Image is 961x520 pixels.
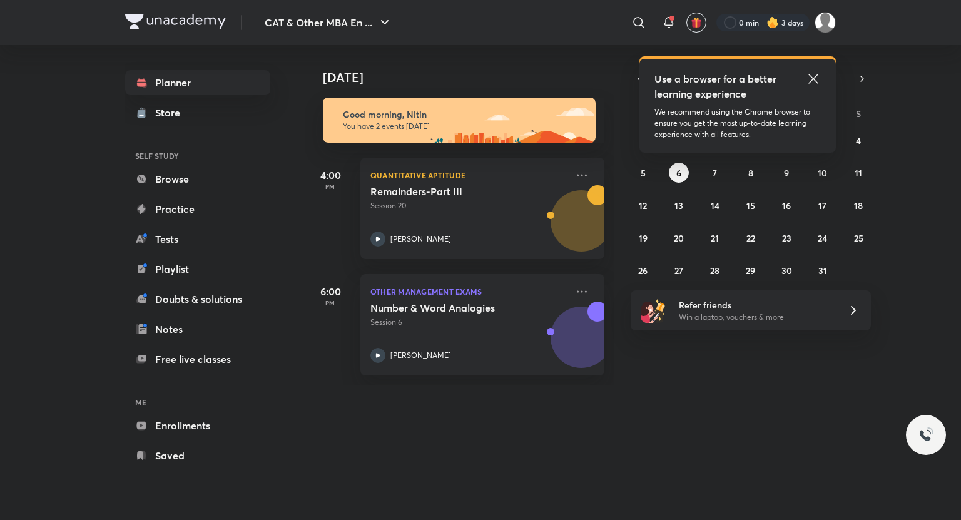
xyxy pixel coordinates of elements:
abbr: October 20, 2025 [674,232,684,244]
img: streak [766,16,779,29]
abbr: October 31, 2025 [818,265,827,277]
abbr: October 7, 2025 [713,167,717,179]
abbr: Saturday [856,108,861,120]
button: October 5, 2025 [633,163,653,183]
p: PM [305,299,355,307]
h5: Remainders-Part III [370,185,526,198]
button: October 8, 2025 [741,163,761,183]
abbr: October 30, 2025 [781,265,792,277]
img: Nitin [815,12,836,33]
p: Quantitative Aptitude [370,168,567,183]
p: We recommend using the Chrome browser to ensure you get the most up-to-date learning experience w... [654,106,821,140]
p: [PERSON_NAME] [390,233,451,245]
button: October 14, 2025 [705,195,725,215]
button: October 13, 2025 [669,195,689,215]
a: Company Logo [125,14,226,32]
a: Tests [125,227,270,252]
p: Win a laptop, vouchers & more [679,312,833,323]
p: Session 6 [370,317,567,328]
abbr: October 25, 2025 [854,232,863,244]
abbr: October 14, 2025 [711,200,719,212]
img: morning [323,98,596,143]
a: Saved [125,443,270,468]
h5: Number & Word Analogies [370,302,526,314]
a: Doubts & solutions [125,287,270,312]
a: Playlist [125,257,270,282]
button: October 18, 2025 [848,195,868,215]
abbr: October 23, 2025 [782,232,791,244]
a: Enrollments [125,413,270,438]
h5: 6:00 [305,284,355,299]
a: Planner [125,70,270,95]
button: October 29, 2025 [741,260,761,280]
button: avatar [686,13,706,33]
abbr: October 21, 2025 [711,232,719,244]
img: Avatar [551,314,611,374]
button: October 30, 2025 [776,260,796,280]
button: October 17, 2025 [813,195,833,215]
h4: [DATE] [323,70,617,85]
abbr: October 6, 2025 [676,167,681,179]
a: Browse [125,166,270,191]
button: October 7, 2025 [705,163,725,183]
a: Notes [125,317,270,342]
button: October 4, 2025 [848,130,868,150]
abbr: October 8, 2025 [748,167,753,179]
abbr: October 26, 2025 [638,265,648,277]
button: October 31, 2025 [813,260,833,280]
abbr: October 24, 2025 [818,232,827,244]
abbr: October 9, 2025 [784,167,789,179]
h6: Refer friends [679,298,833,312]
button: October 6, 2025 [669,163,689,183]
button: October 16, 2025 [776,195,796,215]
button: October 10, 2025 [813,163,833,183]
abbr: October 29, 2025 [746,265,755,277]
abbr: October 27, 2025 [674,265,683,277]
button: October 25, 2025 [848,228,868,248]
div: Store [155,105,188,120]
button: October 19, 2025 [633,228,653,248]
h6: ME [125,392,270,413]
img: Avatar [551,197,611,257]
abbr: October 19, 2025 [639,232,648,244]
abbr: October 15, 2025 [746,200,755,212]
button: October 15, 2025 [741,195,761,215]
button: October 28, 2025 [705,260,725,280]
p: PM [305,183,355,190]
h5: Use a browser for a better learning experience [654,71,779,101]
button: October 26, 2025 [633,260,653,280]
p: [PERSON_NAME] [390,350,451,361]
abbr: October 28, 2025 [710,265,719,277]
a: Free live classes [125,347,270,372]
abbr: October 10, 2025 [818,167,827,179]
button: October 9, 2025 [776,163,796,183]
abbr: October 16, 2025 [782,200,791,212]
img: avatar [691,17,702,28]
button: October 27, 2025 [669,260,689,280]
a: Store [125,100,270,125]
img: Company Logo [125,14,226,29]
button: October 20, 2025 [669,228,689,248]
h6: SELF STUDY [125,145,270,166]
img: referral [641,298,666,323]
abbr: October 11, 2025 [855,167,862,179]
button: October 23, 2025 [776,228,796,248]
h5: 4:00 [305,168,355,183]
button: October 22, 2025 [741,228,761,248]
abbr: October 17, 2025 [818,200,826,212]
button: October 11, 2025 [848,163,868,183]
button: CAT & Other MBA En ... [257,10,400,35]
p: You have 2 events [DATE] [343,121,584,131]
abbr: October 18, 2025 [854,200,863,212]
button: October 12, 2025 [633,195,653,215]
abbr: October 13, 2025 [674,200,683,212]
button: October 21, 2025 [705,228,725,248]
abbr: October 12, 2025 [639,200,647,212]
h6: Good morning, Nitin [343,109,584,120]
abbr: October 5, 2025 [641,167,646,179]
p: Other Management Exams [370,284,567,299]
img: ttu [918,427,933,442]
a: Practice [125,196,270,222]
button: October 24, 2025 [813,228,833,248]
p: Session 20 [370,200,567,212]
